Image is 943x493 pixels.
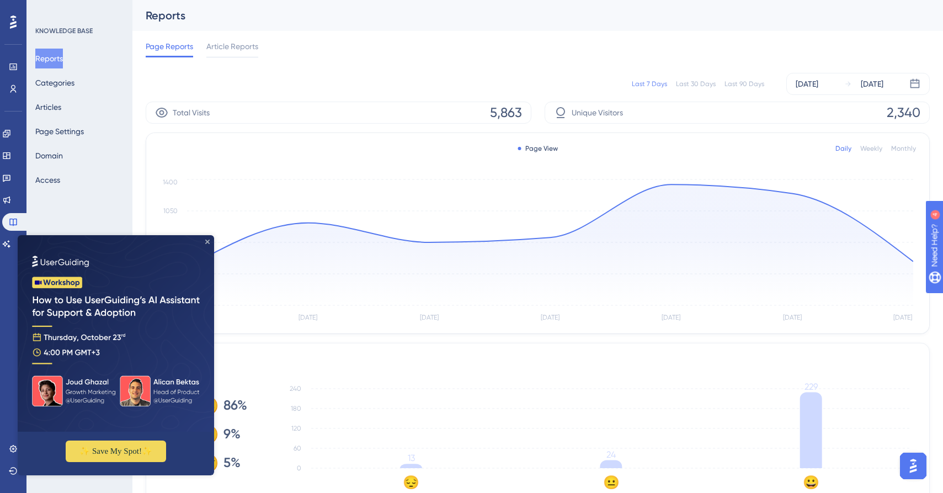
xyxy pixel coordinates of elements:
span: Article Reports [206,40,258,53]
span: Unique Visitors [572,106,623,119]
button: Articles [35,97,61,117]
tspan: [DATE] [662,314,680,321]
button: Access [35,170,60,190]
div: Close Preview [188,4,192,9]
span: Need Help? [26,3,69,16]
tspan: [DATE] [541,314,560,321]
tspan: 24 [606,449,616,460]
button: Page Settings [35,121,84,141]
div: KNOWLEDGE BASE [35,26,93,35]
tspan: [DATE] [893,314,912,321]
tspan: 240 [290,385,301,393]
span: 5% [223,454,241,471]
div: Last 7 Days [632,79,667,88]
tspan: 229 [805,381,818,392]
span: Page Reports [146,40,193,53]
tspan: 120 [291,425,301,432]
div: Reactions [159,352,916,365]
tspan: 1050 [163,207,178,215]
span: 2,340 [887,104,920,121]
button: Categories [35,73,74,93]
text: 😐 [603,474,620,490]
div: Last 30 Days [676,79,716,88]
span: 86% [223,396,247,414]
div: [DATE] [861,77,883,91]
iframe: UserGuiding AI Assistant Launcher [897,449,930,483]
tspan: [DATE] [783,314,802,321]
div: 😀 [197,396,215,414]
tspan: 0 [297,464,301,472]
span: Total Visits [173,106,210,119]
div: Daily [835,144,851,153]
tspan: 180 [291,405,301,412]
div: 😔 [197,454,215,471]
tspan: 13 [408,453,415,463]
text: 😔 [403,474,419,490]
span: 5,863 [490,104,522,121]
tspan: 60 [294,444,301,452]
tspan: 1400 [163,178,178,186]
text: 😀 [803,474,819,490]
div: Monthly [891,144,916,153]
div: Last 90 Days [724,79,764,88]
button: Domain [35,146,63,166]
span: 9% [223,425,241,443]
div: Reports [146,8,902,23]
div: [DATE] [796,77,818,91]
div: Page View [518,144,558,153]
div: 😐 [197,425,215,443]
tspan: [DATE] [420,314,439,321]
div: Weekly [860,144,882,153]
button: Reports [35,49,63,68]
button: ✨ Save My Spot!✨ [48,205,148,227]
tspan: [DATE] [299,314,317,321]
div: 4 [77,6,80,14]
